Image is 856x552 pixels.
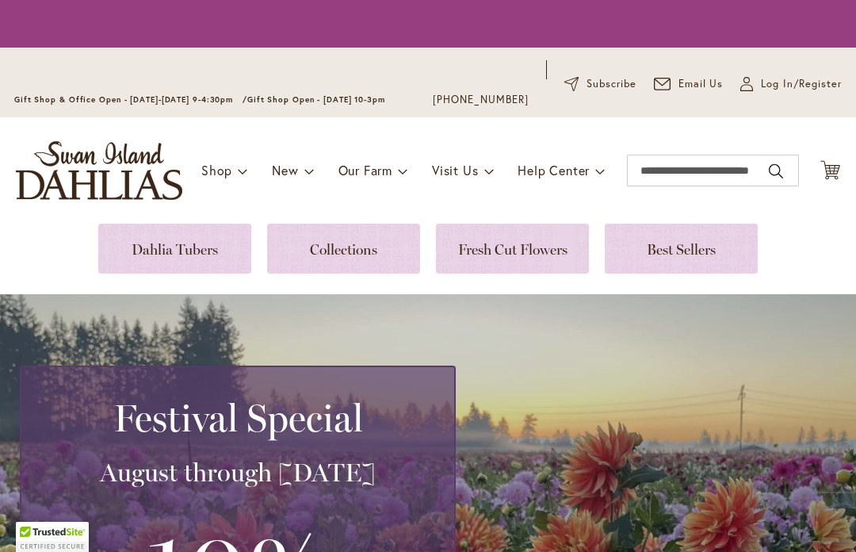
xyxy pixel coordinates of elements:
[14,94,247,105] span: Gift Shop & Office Open - [DATE]-[DATE] 9-4:30pm /
[338,162,392,178] span: Our Farm
[432,162,478,178] span: Visit Us
[40,396,435,440] h2: Festival Special
[40,457,435,489] h3: August through [DATE]
[433,92,529,108] a: [PHONE_NUMBER]
[761,76,842,92] span: Log In/Register
[587,76,636,92] span: Subscribe
[518,162,590,178] span: Help Center
[247,94,385,105] span: Gift Shop Open - [DATE] 10-3pm
[201,162,232,178] span: Shop
[654,76,724,92] a: Email Us
[678,76,724,92] span: Email Us
[564,76,636,92] a: Subscribe
[16,141,182,200] a: store logo
[272,162,298,178] span: New
[769,159,783,184] button: Search
[740,76,842,92] a: Log In/Register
